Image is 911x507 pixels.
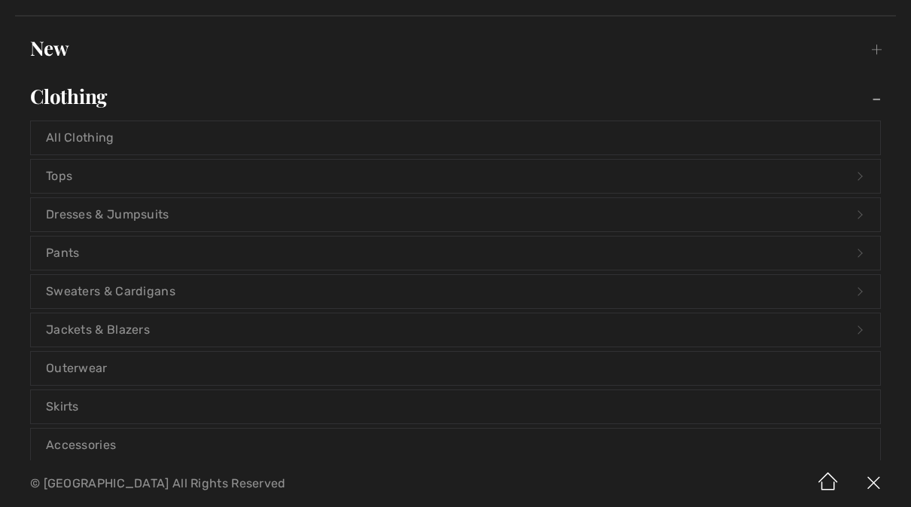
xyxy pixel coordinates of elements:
[31,352,880,385] a: Outerwear
[30,478,535,489] p: © [GEOGRAPHIC_DATA] All Rights Reserved
[15,32,896,65] a: New
[31,160,880,193] a: Tops
[806,460,851,507] img: Home
[31,237,880,270] a: Pants
[31,313,880,347] a: Jackets & Blazers
[31,429,880,462] a: Accessories
[31,121,880,154] a: All Clothing
[31,198,880,231] a: Dresses & Jumpsuits
[15,80,896,113] a: Clothing
[851,460,896,507] img: X
[31,275,880,308] a: Sweaters & Cardigans
[31,390,880,423] a: Skirts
